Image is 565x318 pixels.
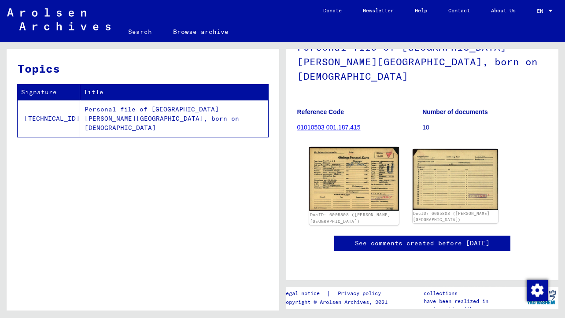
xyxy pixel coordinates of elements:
img: 002.jpg [413,149,498,210]
p: have been realized in partnership with [424,297,524,313]
th: Signature [18,85,80,100]
img: Arolsen_neg.svg [7,8,111,30]
h3: Topics [18,60,268,77]
a: 01010503 001.187.415 [297,124,361,131]
div: Change consent [526,279,547,300]
h1: Personal file of [GEOGRAPHIC_DATA][PERSON_NAME][GEOGRAPHIC_DATA], born on [DEMOGRAPHIC_DATA] [297,27,548,95]
img: Change consent [527,280,548,301]
td: Personal file of [GEOGRAPHIC_DATA][PERSON_NAME][GEOGRAPHIC_DATA], born on [DEMOGRAPHIC_DATA] [80,100,268,137]
td: [TECHNICAL_ID] [18,100,80,137]
p: 10 [422,123,547,132]
img: 001.jpg [309,147,399,211]
b: Reference Code [297,108,344,115]
span: EN [537,8,547,14]
div: | [283,289,391,298]
a: Privacy policy [331,289,391,298]
a: Search [118,21,162,42]
a: See comments created before [DATE] [355,239,490,248]
a: DocID: 6095808 ([PERSON_NAME][GEOGRAPHIC_DATA]) [310,212,390,224]
img: yv_logo.png [525,286,558,308]
a: DocID: 6095808 ([PERSON_NAME][GEOGRAPHIC_DATA]) [413,211,490,222]
p: Copyright © Arolsen Archives, 2021 [283,298,391,306]
a: Legal notice [283,289,327,298]
th: Title [80,85,268,100]
p: The Arolsen Archives online collections [424,281,524,297]
b: Number of documents [422,108,488,115]
a: Browse archive [162,21,239,42]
